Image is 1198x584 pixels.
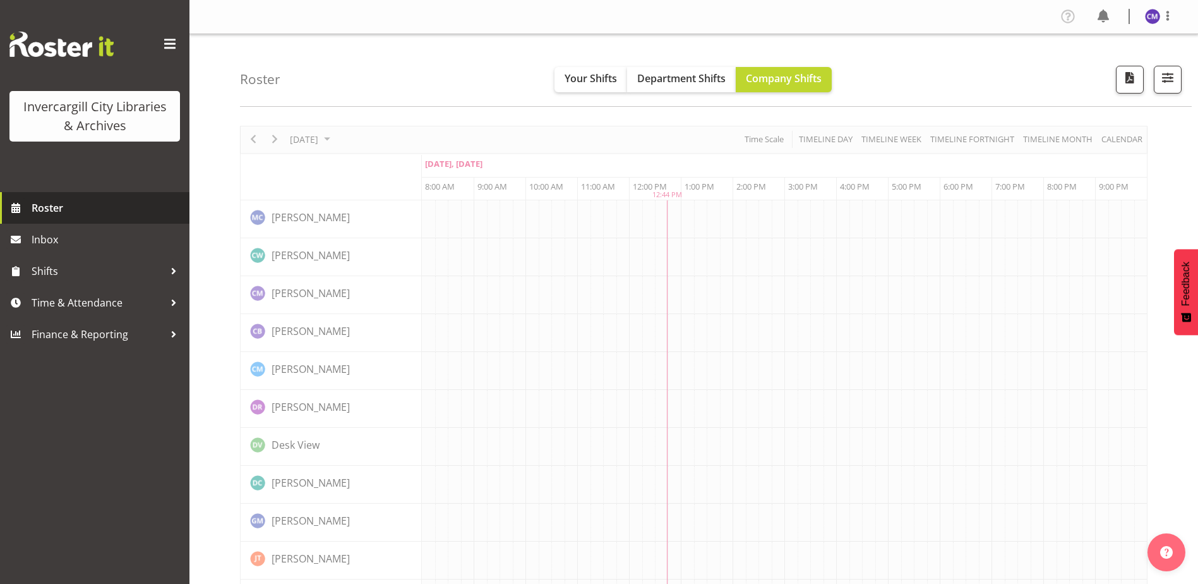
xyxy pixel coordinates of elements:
[32,262,164,281] span: Shifts
[22,97,167,135] div: Invercargill City Libraries & Archives
[554,67,627,92] button: Your Shifts
[9,32,114,57] img: Rosterit website logo
[32,293,164,312] span: Time & Attendance
[1180,262,1192,306] span: Feedback
[746,71,822,85] span: Company Shifts
[240,72,280,87] h4: Roster
[736,67,832,92] button: Company Shifts
[637,71,726,85] span: Department Shifts
[565,71,617,85] span: Your Shifts
[1116,66,1144,94] button: Download a PDF of the roster for the current day
[1145,9,1160,24] img: chamique-mamolo11658.jpg
[1154,66,1182,94] button: Filter Shifts
[32,325,164,344] span: Finance & Reporting
[1174,249,1198,335] button: Feedback - Show survey
[627,67,736,92] button: Department Shifts
[32,230,183,249] span: Inbox
[1160,546,1173,559] img: help-xxl-2.png
[32,198,183,217] span: Roster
